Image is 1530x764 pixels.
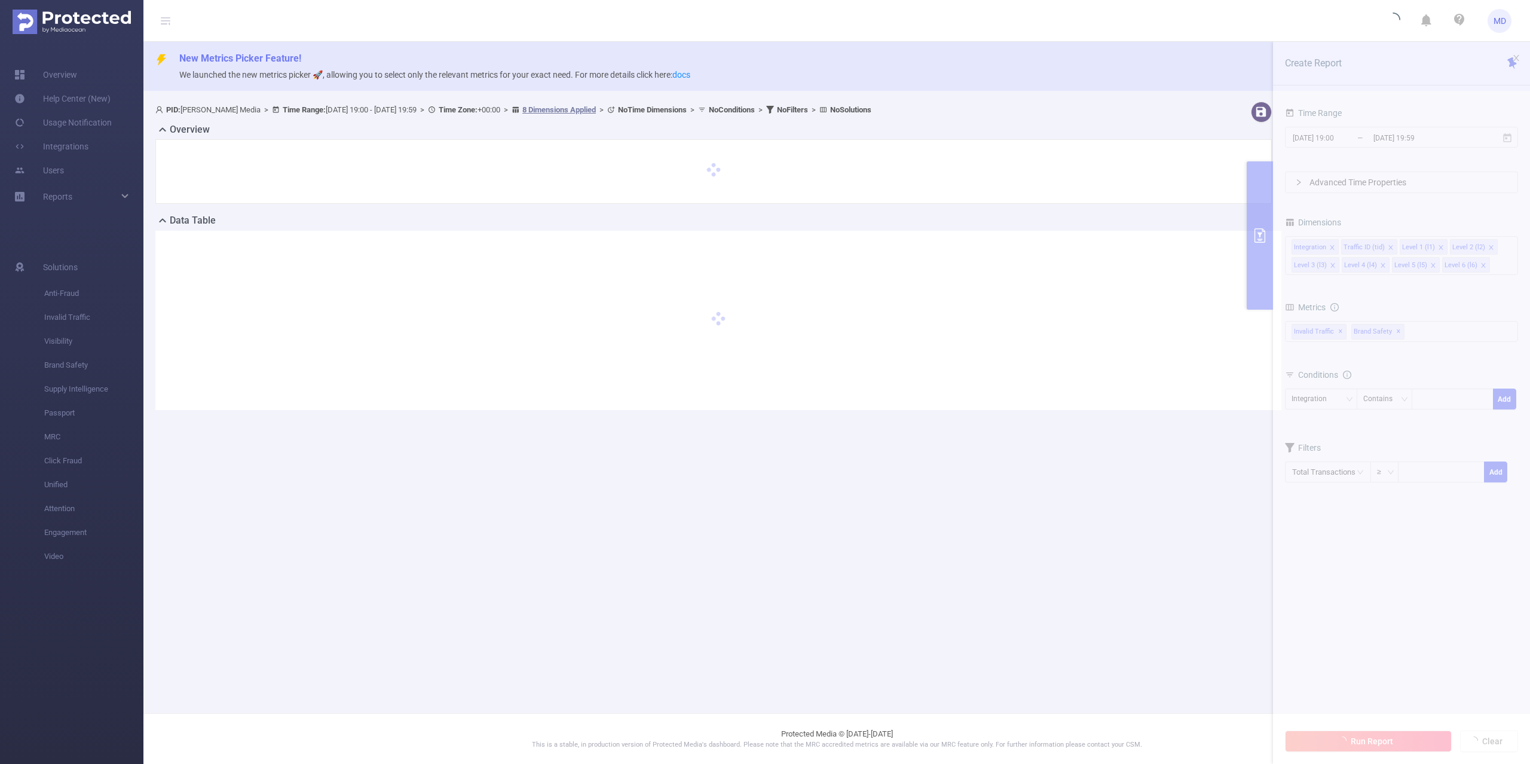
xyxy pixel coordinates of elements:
[808,105,819,114] span: >
[44,521,143,545] span: Engagement
[830,105,871,114] b: No Solutions
[500,105,512,114] span: >
[1512,51,1520,65] button: icon: close
[43,185,72,209] a: Reports
[170,123,210,137] h2: Overview
[44,353,143,377] span: Brand Safety
[1386,13,1400,29] i: icon: loading
[44,282,143,305] span: Anti-Fraud
[44,425,143,449] span: MRC
[522,105,596,114] u: 8 Dimensions Applied
[43,192,72,201] span: Reports
[173,740,1500,750] p: This is a stable, in production version of Protected Media's dashboard. Please note that the MRC ...
[14,158,64,182] a: Users
[43,255,78,279] span: Solutions
[44,449,143,473] span: Click Fraud
[687,105,698,114] span: >
[155,106,166,114] i: icon: user
[283,105,326,114] b: Time Range:
[44,497,143,521] span: Attention
[709,105,755,114] b: No Conditions
[14,63,77,87] a: Overview
[155,105,871,114] span: [PERSON_NAME] Media [DATE] 19:00 - [DATE] 19:59 +00:00
[170,213,216,228] h2: Data Table
[261,105,272,114] span: >
[44,305,143,329] span: Invalid Traffic
[14,87,111,111] a: Help Center (New)
[777,105,808,114] b: No Filters
[618,105,687,114] b: No Time Dimensions
[44,473,143,497] span: Unified
[44,377,143,401] span: Supply Intelligence
[14,135,88,158] a: Integrations
[672,70,690,80] a: docs
[596,105,607,114] span: >
[179,53,301,64] span: New Metrics Picker Feature!
[1512,54,1520,62] i: icon: close
[44,545,143,569] span: Video
[755,105,766,114] span: >
[143,713,1530,764] footer: Protected Media © [DATE]-[DATE]
[179,70,690,80] span: We launched the new metrics picker 🚀, allowing you to select only the relevant metrics for your e...
[417,105,428,114] span: >
[1494,9,1506,33] span: MD
[44,401,143,425] span: Passport
[166,105,180,114] b: PID:
[439,105,478,114] b: Time Zone:
[44,329,143,353] span: Visibility
[155,54,167,66] i: icon: thunderbolt
[14,111,112,135] a: Usage Notification
[13,10,131,34] img: Protected Media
